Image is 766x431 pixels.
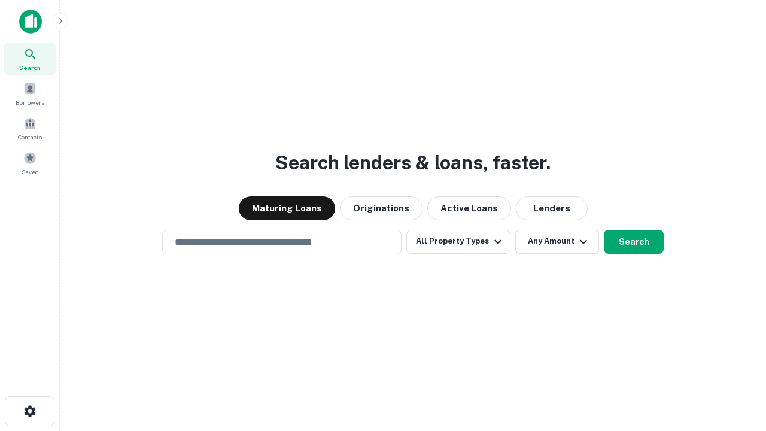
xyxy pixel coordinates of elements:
[22,167,39,177] span: Saved
[4,112,56,144] a: Contacts
[19,10,42,34] img: capitalize-icon.png
[427,196,511,220] button: Active Loans
[406,230,510,254] button: All Property Types
[239,196,335,220] button: Maturing Loans
[706,335,766,393] iframe: Chat Widget
[18,132,42,142] span: Contacts
[604,230,664,254] button: Search
[19,63,41,72] span: Search
[515,230,599,254] button: Any Amount
[340,196,422,220] button: Originations
[16,98,44,107] span: Borrowers
[516,196,588,220] button: Lenders
[4,43,56,75] a: Search
[4,77,56,110] a: Borrowers
[275,148,551,177] h3: Search lenders & loans, faster.
[4,147,56,179] a: Saved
